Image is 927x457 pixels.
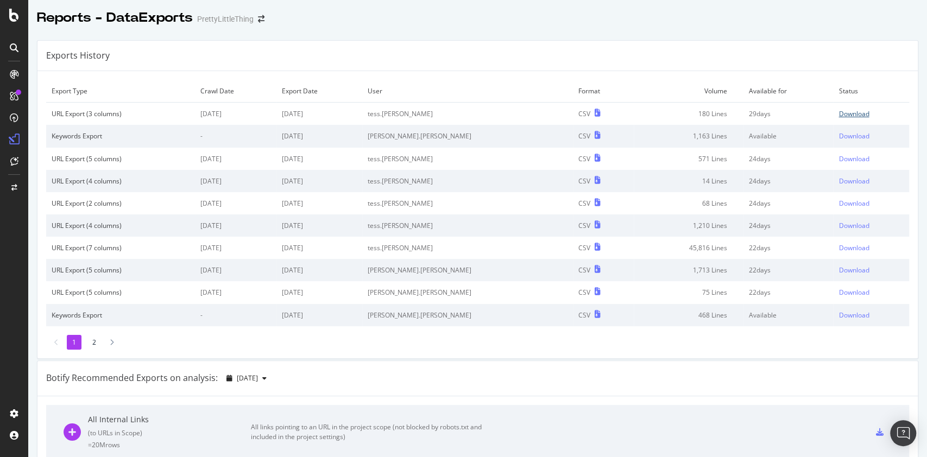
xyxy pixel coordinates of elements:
div: All Internal Links [88,414,251,425]
div: Available [749,310,828,320]
div: URL Export (5 columns) [52,288,190,297]
td: [PERSON_NAME].[PERSON_NAME] [362,259,573,281]
td: [PERSON_NAME].[PERSON_NAME] [362,281,573,303]
div: CSV [578,154,590,163]
div: ( to URLs in Scope ) [88,428,251,437]
li: 1 [67,335,81,350]
td: [DATE] [195,148,277,170]
td: 22 days [743,237,833,259]
td: tess.[PERSON_NAME] [362,192,573,214]
td: [DATE] [276,259,362,281]
a: Download [838,265,904,275]
div: URL Export (5 columns) [52,265,190,275]
td: [DATE] [276,281,362,303]
td: tess.[PERSON_NAME] [362,170,573,192]
div: Download [838,243,869,252]
td: tess.[PERSON_NAME] [362,214,573,237]
td: 68 Lines [634,192,743,214]
div: Download [838,265,869,275]
td: Format [573,80,634,103]
td: [PERSON_NAME].[PERSON_NAME] [362,304,573,326]
div: URL Export (3 columns) [52,109,190,118]
td: [DATE] [276,304,362,326]
div: arrow-right-arrow-left [258,15,264,23]
td: 24 days [743,192,833,214]
div: PrettyLittleThing [197,14,254,24]
div: URL Export (7 columns) [52,243,190,252]
div: URL Export (5 columns) [52,154,190,163]
button: [DATE] [222,370,271,387]
td: 24 days [743,214,833,237]
div: Download [838,310,869,320]
a: Download [838,243,904,252]
td: [DATE] [195,259,277,281]
td: 571 Lines [634,148,743,170]
span: 2025 Sep. 5th [237,373,258,383]
div: Reports - DataExports [37,9,193,27]
td: [DATE] [195,170,277,192]
td: 75 Lines [634,281,743,303]
div: Download [838,199,869,208]
td: 29 days [743,103,833,125]
div: Open Intercom Messenger [890,420,916,446]
a: Download [838,154,904,163]
div: CSV [578,310,590,320]
td: [DATE] [276,125,362,147]
li: 2 [87,335,102,350]
td: [PERSON_NAME].[PERSON_NAME] [362,125,573,147]
td: [DATE] [276,192,362,214]
td: [DATE] [276,237,362,259]
td: 468 Lines [634,304,743,326]
div: Exports History [46,49,110,62]
td: - [195,125,277,147]
div: URL Export (2 columns) [52,199,190,208]
td: tess.[PERSON_NAME] [362,237,573,259]
div: Download [838,288,869,297]
td: [DATE] [195,214,277,237]
a: Download [838,176,904,186]
div: Botify Recommended Exports on analysis: [46,372,218,384]
div: CSV [578,243,590,252]
td: [DATE] [276,170,362,192]
td: 22 days [743,259,833,281]
td: [DATE] [276,103,362,125]
div: Download [838,131,869,141]
td: 45,816 Lines [634,237,743,259]
div: CSV [578,221,590,230]
div: Download [838,221,869,230]
div: CSV [578,131,590,141]
div: CSV [578,109,590,118]
td: [DATE] [195,192,277,214]
div: csv-export [876,428,884,436]
div: Keywords Export [52,131,190,141]
a: Download [838,221,904,230]
td: Crawl Date [195,80,277,103]
div: Keywords Export [52,310,190,320]
div: Download [838,109,869,118]
div: All links pointing to an URL in the project scope (not blocked by robots.txt and included in the ... [251,422,495,442]
td: [DATE] [276,148,362,170]
div: CSV [578,199,590,208]
td: 1,713 Lines [634,259,743,281]
div: = 20M rows [88,440,251,449]
td: 24 days [743,148,833,170]
td: Export Date [276,80,362,103]
td: 180 Lines [634,103,743,125]
div: CSV [578,265,590,275]
div: URL Export (4 columns) [52,176,190,186]
a: Download [838,288,904,297]
a: Download [838,109,904,118]
td: 1,163 Lines [634,125,743,147]
div: Download [838,154,869,163]
td: 1,210 Lines [634,214,743,237]
div: Available [749,131,828,141]
a: Download [838,310,904,320]
td: [DATE] [195,237,277,259]
div: CSV [578,176,590,186]
td: 14 Lines [634,170,743,192]
td: Export Type [46,80,195,103]
a: Download [838,199,904,208]
td: User [362,80,573,103]
td: [DATE] [276,214,362,237]
td: [DATE] [195,281,277,303]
